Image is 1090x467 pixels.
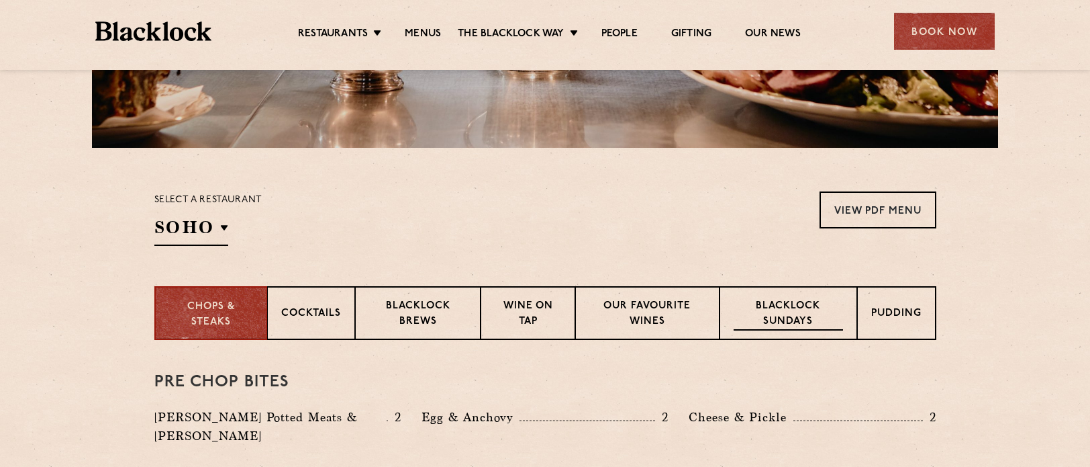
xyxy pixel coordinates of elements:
[923,409,936,426] p: 2
[689,408,793,427] p: Cheese & Pickle
[422,408,519,427] p: Egg & Anchovy
[734,299,842,331] p: Blacklock Sundays
[458,28,564,42] a: The Blacklock Way
[655,409,668,426] p: 2
[495,299,560,331] p: Wine on Tap
[95,22,211,41] img: BL_Textured_Logo-footer-cropped.svg
[405,28,441,42] a: Menus
[671,28,711,42] a: Gifting
[169,300,253,330] p: Chops & Steaks
[820,192,936,228] a: View PDF Menu
[871,306,922,323] p: Pudding
[601,28,638,42] a: People
[298,28,368,42] a: Restaurants
[589,299,705,331] p: Our favourite wines
[369,299,467,331] p: Blacklock Brews
[894,13,995,50] div: Book Now
[745,28,801,42] a: Our News
[281,306,341,323] p: Cocktails
[388,409,401,426] p: 2
[154,374,936,391] h3: Pre Chop Bites
[154,192,262,209] p: Select a restaurant
[154,216,228,246] h2: SOHO
[154,408,387,445] p: [PERSON_NAME] Potted Meats & [PERSON_NAME]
